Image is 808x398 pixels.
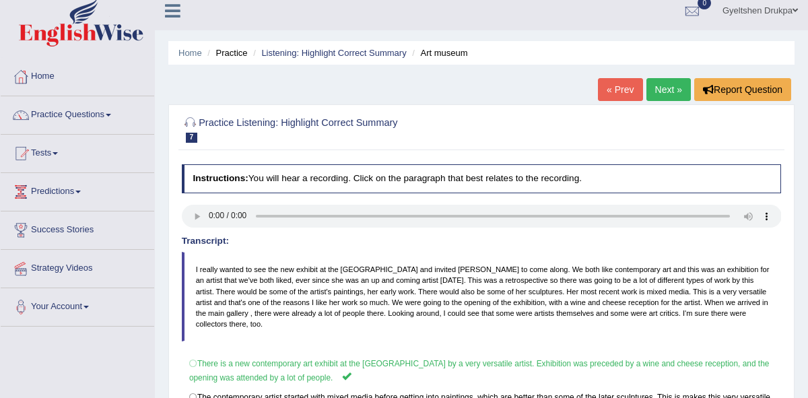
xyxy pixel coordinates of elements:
li: Practice [204,46,247,59]
a: Your Account [1,288,154,322]
h4: Transcript: [182,236,782,246]
a: Predictions [1,173,154,207]
a: Home [1,58,154,92]
a: Strategy Videos [1,250,154,284]
h4: You will hear a recording. Click on the paragraph that best relates to the recording. [182,164,782,193]
a: Listening: Highlight Correct Summary [261,48,406,58]
label: There is a new contemporary art exhibit at the [GEOGRAPHIC_DATA] by a very versatile artist. Exhi... [182,353,782,387]
blockquote: I really wanted to see the new exhibit at the [GEOGRAPHIC_DATA] and invited [PERSON_NAME] to come... [182,252,782,341]
b: Instructions: [193,173,248,183]
button: Report Question [694,78,791,101]
a: Next » [646,78,691,101]
h2: Practice Listening: Highlight Correct Summary [182,114,553,143]
a: Practice Questions [1,96,154,130]
li: Art museum [409,46,467,59]
a: Tests [1,135,154,168]
a: « Prev [598,78,642,101]
span: 7 [186,133,198,143]
a: Success Stories [1,211,154,245]
a: Home [178,48,202,58]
